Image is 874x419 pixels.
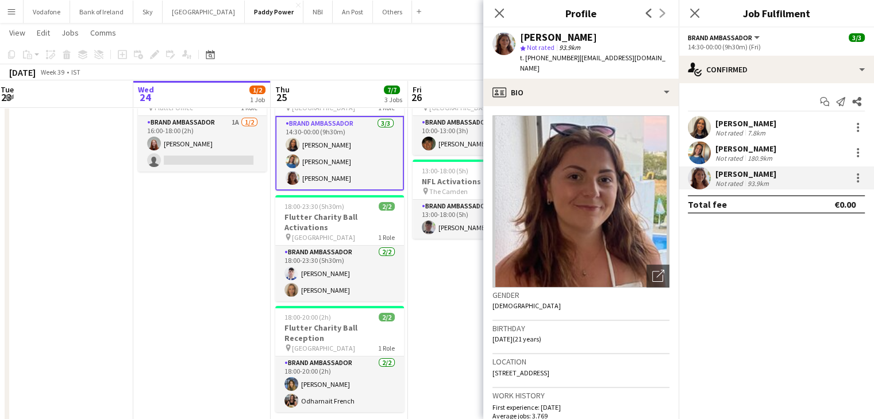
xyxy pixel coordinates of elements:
span: 2/2 [379,313,395,321]
button: Brand Ambassador [688,33,761,42]
app-job-card: 14:30-00:00 (9h30m) (Fri)3/3Flutter Charity Ball [GEOGRAPHIC_DATA]1 RoleBrand Ambassador3/314:30-... [275,76,404,191]
span: 24 [136,91,154,104]
span: 3/3 [849,33,865,42]
span: Not rated [527,43,555,52]
div: Not rated [715,179,745,188]
span: Fri [413,84,422,95]
span: 18:00-20:00 (2h) [284,313,331,321]
span: Week 39 [38,68,67,76]
div: IST [71,68,80,76]
span: [GEOGRAPHIC_DATA] [292,233,355,242]
span: 7/7 [384,86,400,94]
h3: Gender [492,290,669,300]
h3: Birthday [492,323,669,333]
span: [GEOGRAPHIC_DATA] [292,344,355,352]
span: Tue [1,84,14,95]
div: [PERSON_NAME] [520,32,597,42]
span: 1 Role [378,344,395,352]
span: Edit [37,28,50,38]
h3: Flutter Charity Ball Reception [275,323,404,343]
div: Bio [483,79,679,106]
span: 26 [411,91,422,104]
div: €0.00 [834,199,856,210]
p: First experience: [DATE] [492,403,669,412]
span: 1/2 [249,86,265,94]
span: 1 Role [378,233,395,242]
div: Total fee [688,199,727,210]
span: 2/2 [379,202,395,211]
app-card-role: Brand Ambassador2/218:00-20:00 (2h)[PERSON_NAME]Odharnait French [275,356,404,412]
span: Brand Ambassador [688,33,752,42]
img: Crew avatar or photo [492,115,669,288]
div: [PERSON_NAME] [715,169,776,179]
span: 25 [274,91,290,104]
a: View [5,25,30,40]
span: The Camden [429,187,468,196]
button: Vodafone [24,1,70,23]
span: | [EMAIL_ADDRESS][DOMAIN_NAME] [520,53,665,72]
button: Sky [133,1,163,23]
h3: Job Fulfilment [679,6,874,21]
app-job-card: 18:00-23:30 (5h30m)2/2Flutter Charity Ball Activations [GEOGRAPHIC_DATA]1 RoleBrand Ambassador2/2... [275,195,404,301]
button: NBI [303,1,333,23]
span: t. [PHONE_NUMBER] [520,53,580,62]
app-job-card: 18:00-20:00 (2h)2/2Flutter Charity Ball Reception [GEOGRAPHIC_DATA]1 RoleBrand Ambassador2/218:00... [275,306,404,412]
div: 180.9km [745,154,775,162]
button: [GEOGRAPHIC_DATA] [163,1,245,23]
app-job-card: 10:00-13:00 (3h)1/1[PERSON_NAME] [GEOGRAPHIC_DATA]1 RoleBrand Ambassador1/110:00-13:00 (3h)[PERSO... [413,76,541,155]
span: 93.9km [557,43,583,52]
span: 13:00-18:00 (5h) [422,166,468,175]
span: 18:00-23:30 (5h30m) [284,202,344,211]
span: [DEMOGRAPHIC_DATA] [492,301,561,310]
h3: Flutter Charity Ball Activations [275,212,404,232]
span: Thu [275,84,290,95]
button: An Post [333,1,373,23]
app-card-role: Brand Ambassador1/113:00-18:00 (5h)[PERSON_NAME] [413,200,541,239]
div: 7.8km [745,129,768,137]
div: 93.9km [745,179,771,188]
div: Not rated [715,154,745,162]
span: View [9,28,25,38]
h3: Work history [492,390,669,401]
div: [DATE] [9,67,36,78]
app-card-role: Brand Ambassador1A1/216:00-18:00 (2h)[PERSON_NAME] [138,116,267,172]
span: Wed [138,84,154,95]
div: 1 Job [250,95,265,104]
app-card-role: Brand Ambassador3/314:30-00:00 (9h30m)[PERSON_NAME][PERSON_NAME][PERSON_NAME] [275,116,404,191]
div: 3 Jobs [384,95,402,104]
h3: Location [492,356,669,367]
button: Paddy Power [245,1,303,23]
span: Jobs [61,28,79,38]
div: [PERSON_NAME] [715,143,776,154]
app-job-card: 16:00-18:00 (2h)1/2Flutter Office Activations Flutter Office1 RoleBrand Ambassador1A1/216:00-18:0... [138,76,267,172]
span: [DATE] (21 years) [492,335,541,343]
h3: NFL Activations [413,176,541,187]
app-card-role: Brand Ambassador1/110:00-13:00 (3h)[PERSON_NAME] [413,116,541,155]
div: [PERSON_NAME] [715,118,776,129]
button: Others [373,1,412,23]
span: Comms [90,28,116,38]
a: Edit [32,25,55,40]
span: [STREET_ADDRESS] [492,368,549,377]
app-card-role: Brand Ambassador2/218:00-23:30 (5h30m)[PERSON_NAME][PERSON_NAME] [275,246,404,301]
button: Bank of Ireland [70,1,133,23]
div: Not rated [715,129,745,137]
a: Jobs [57,25,83,40]
div: Open photos pop-in [646,265,669,288]
h3: Profile [483,6,679,21]
div: Confirmed [679,56,874,83]
a: Comms [86,25,121,40]
app-job-card: 13:00-18:00 (5h)1/1NFL Activations The Camden1 RoleBrand Ambassador1/113:00-18:00 (5h)[PERSON_NAME] [413,160,541,239]
div: 14:30-00:00 (9h30m) (Fri) [688,42,865,51]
